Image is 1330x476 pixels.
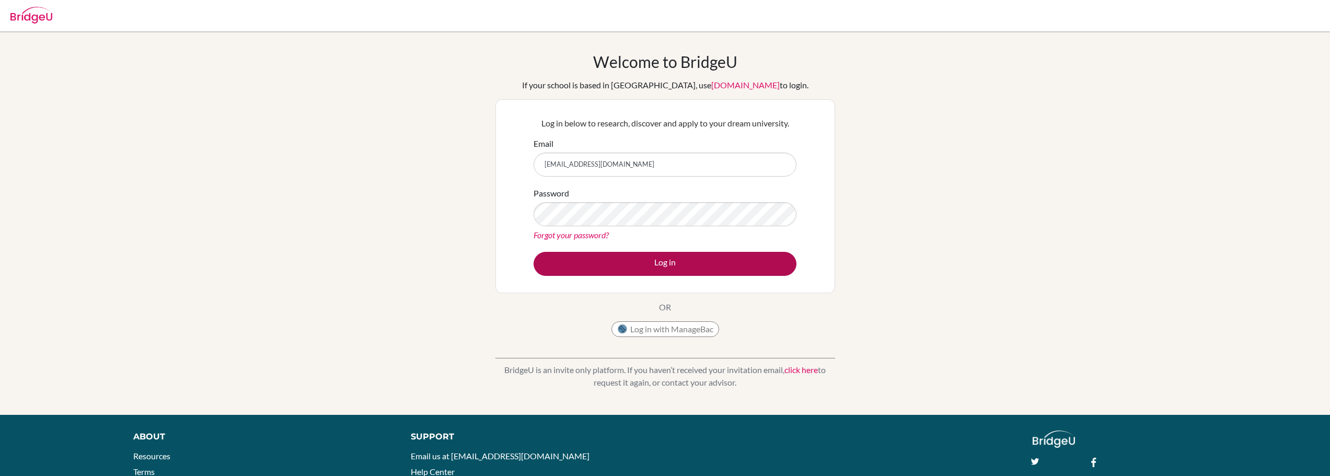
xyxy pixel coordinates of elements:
div: If your school is based in [GEOGRAPHIC_DATA], use to login. [522,79,808,91]
a: click here [784,365,818,375]
h1: Welcome to BridgeU [593,52,737,71]
img: Bridge-U [10,7,52,24]
p: BridgeU is an invite only platform. If you haven’t received your invitation email, to request it ... [495,364,835,389]
button: Log in [534,252,796,276]
a: Resources [133,451,170,461]
a: Forgot your password? [534,230,609,240]
div: About [133,431,387,443]
p: Log in below to research, discover and apply to your dream university. [534,117,796,130]
img: logo_white@2x-f4f0deed5e89b7ecb1c2cc34c3e3d731f90f0f143d5ea2071677605dd97b5244.png [1033,431,1075,448]
button: Log in with ManageBac [611,321,719,337]
label: Password [534,187,569,200]
p: OR [659,301,671,314]
a: [DOMAIN_NAME] [711,80,780,90]
div: Support [411,431,651,443]
a: Email us at [EMAIL_ADDRESS][DOMAIN_NAME] [411,451,589,461]
label: Email [534,137,553,150]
